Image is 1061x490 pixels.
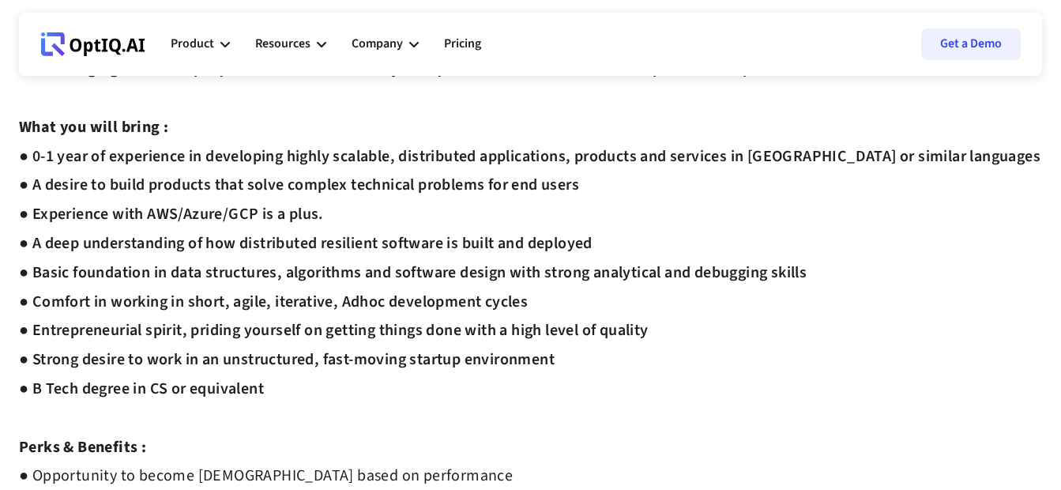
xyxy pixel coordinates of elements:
div: Resources [255,21,326,68]
a: Webflow Homepage [41,21,145,68]
div: Product [171,33,214,55]
div: Company [352,33,403,55]
div: Company [352,21,419,68]
a: Pricing [444,21,481,68]
strong: What you will bring : [19,116,168,138]
div: Product [171,21,230,68]
a: Get a Demo [921,28,1021,60]
div: Resources [255,33,310,55]
strong: Perks & Benefits : [19,436,146,458]
div: Webflow Homepage [41,55,42,56]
